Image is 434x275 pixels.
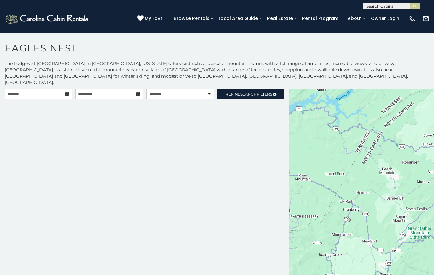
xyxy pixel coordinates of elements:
span: My Favs [145,15,163,22]
a: Owner Login [368,14,402,23]
a: About [344,14,365,23]
a: Real Estate [264,14,296,23]
a: RefineSearchFilters [217,89,284,99]
span: Refine Filters [226,92,272,97]
a: Browse Rentals [171,14,213,23]
img: mail-regular-white.png [422,15,429,22]
a: Rental Program [299,14,342,23]
img: phone-regular-white.png [409,15,416,22]
img: White-1-2.png [5,12,90,25]
span: Search [240,92,257,97]
a: Local Area Guide [215,14,261,23]
a: My Favs [137,15,164,22]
